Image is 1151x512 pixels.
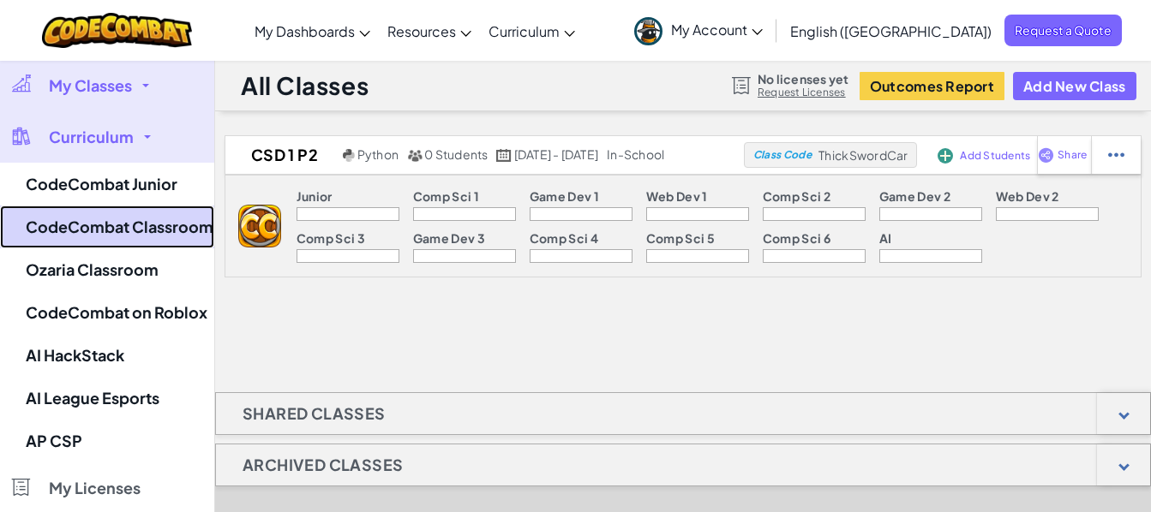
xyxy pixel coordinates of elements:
[1108,147,1124,163] img: IconStudentEllipsis.svg
[530,231,598,245] p: Comp Sci 4
[790,22,992,40] span: English ([GEOGRAPHIC_DATA])
[763,231,830,245] p: Comp Sci 6
[238,205,281,247] img: logo
[49,480,141,496] span: My Licenses
[1038,147,1054,163] img: IconShare_Purple.svg
[49,129,134,145] span: Curriculum
[1058,150,1087,160] span: Share
[387,22,456,40] span: Resources
[758,72,848,86] span: No licenses yet
[753,150,812,160] span: Class Code
[225,142,744,168] a: CSD 1 P2 Python 0 Students [DATE] - [DATE] in-school
[357,146,399,162] span: Python
[996,189,1059,203] p: Web Dev 2
[496,149,512,162] img: calendar.svg
[626,3,771,57] a: My Account
[241,69,369,102] h1: All Classes
[424,146,488,162] span: 0 Students
[607,147,664,163] div: in-school
[646,231,715,245] p: Comp Sci 5
[514,146,598,162] span: [DATE] - [DATE]
[782,8,1000,54] a: English ([GEOGRAPHIC_DATA])
[246,8,379,54] a: My Dashboards
[860,72,1004,100] button: Outcomes Report
[879,189,950,203] p: Game Dev 2
[530,189,599,203] p: Game Dev 1
[343,149,356,162] img: python.png
[758,86,848,99] a: Request Licenses
[634,17,662,45] img: avatar
[879,231,892,245] p: AI
[297,189,333,203] p: Junior
[379,8,480,54] a: Resources
[49,78,132,93] span: My Classes
[938,148,953,164] img: IconAddStudents.svg
[42,13,192,48] img: CodeCombat logo
[671,21,763,39] span: My Account
[480,8,584,54] a: Curriculum
[255,22,355,40] span: My Dashboards
[960,151,1030,161] span: Add Students
[407,149,423,162] img: MultipleUsers.png
[646,189,708,203] p: Web Dev 1
[1013,72,1136,100] button: Add New Class
[413,231,485,245] p: Game Dev 3
[818,147,908,163] span: ThickSwordCar
[297,231,365,245] p: Comp Sci 3
[413,189,479,203] p: Comp Sci 1
[216,444,429,486] h1: Archived Classes
[216,392,412,435] h1: Shared Classes
[489,22,560,40] span: Curriculum
[1004,15,1122,46] a: Request a Quote
[763,189,830,203] p: Comp Sci 2
[225,142,339,168] h2: CSD 1 P2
